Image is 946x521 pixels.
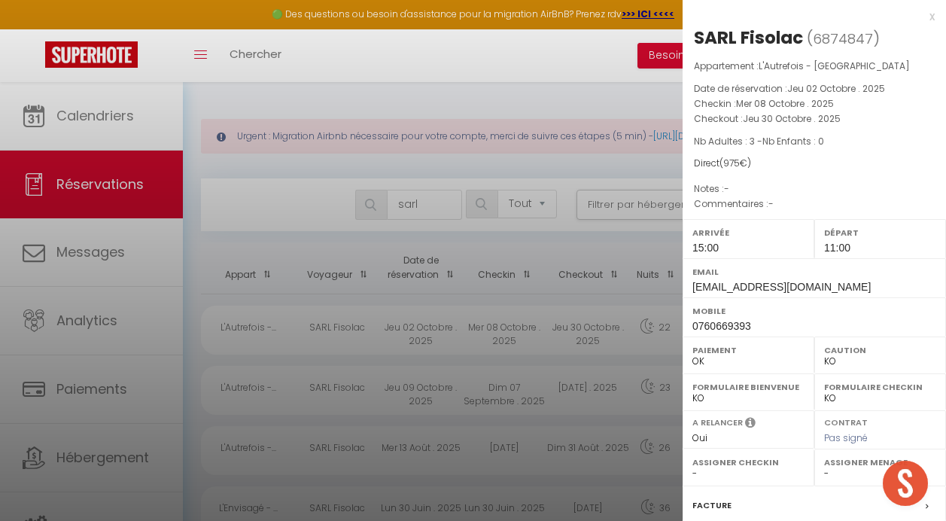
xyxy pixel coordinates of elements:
[694,111,935,126] p: Checkout :
[883,461,928,506] div: Ouvrir le chat
[813,29,873,48] span: 6874847
[759,59,910,72] span: L'Autrefois - [GEOGRAPHIC_DATA]
[694,135,824,148] span: Nb Adultes : 3 -
[824,379,936,395] label: Formulaire Checkin
[692,264,936,279] label: Email
[692,281,871,293] span: [EMAIL_ADDRESS][DOMAIN_NAME]
[694,81,935,96] p: Date de réservation :
[762,135,824,148] span: Nb Enfants : 0
[694,181,935,197] p: Notes :
[692,416,743,429] label: A relancer
[692,242,719,254] span: 15:00
[692,320,751,332] span: 0760669393
[694,157,935,171] div: Direct
[692,455,805,470] label: Assigner Checkin
[692,379,805,395] label: Formulaire Bienvenue
[692,498,732,513] label: Facture
[692,225,805,240] label: Arrivée
[683,8,935,26] div: x
[787,82,885,95] span: Jeu 02 Octobre . 2025
[745,416,756,433] i: Sélectionner OUI si vous souhaiter envoyer les séquences de messages post-checkout
[807,28,880,49] span: ( )
[824,242,850,254] span: 11:00
[824,416,868,426] label: Contrat
[824,431,868,444] span: Pas signé
[694,197,935,212] p: Commentaires :
[694,96,935,111] p: Checkin :
[824,225,936,240] label: Départ
[724,182,729,195] span: -
[736,97,834,110] span: Mer 08 Octobre . 2025
[743,112,841,125] span: Jeu 30 Octobre . 2025
[824,455,936,470] label: Assigner Menage
[692,343,805,358] label: Paiement
[719,157,751,169] span: ( €)
[694,26,803,50] div: SARL Fisolac
[692,303,936,318] label: Mobile
[824,343,936,358] label: Caution
[694,59,935,74] p: Appartement :
[768,197,774,210] span: -
[723,157,740,169] span: 975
